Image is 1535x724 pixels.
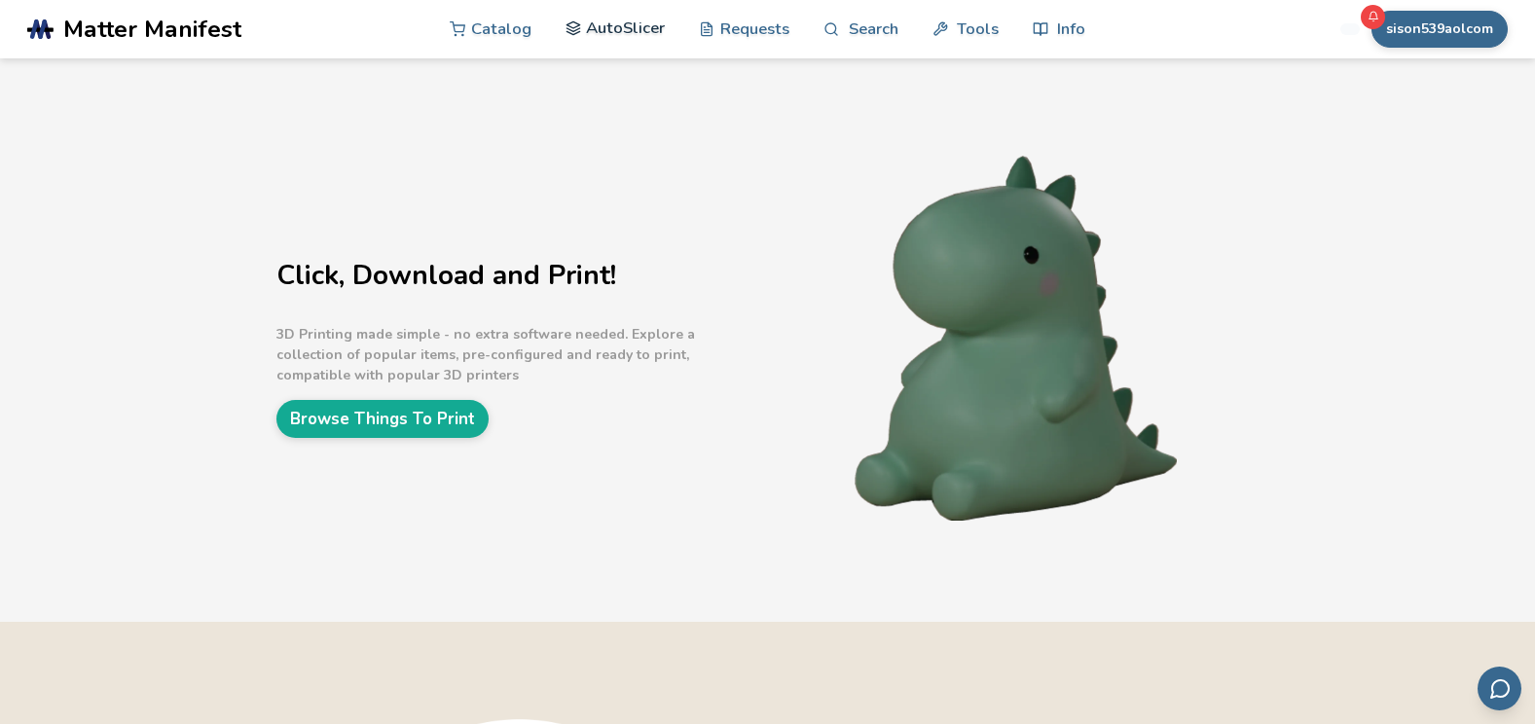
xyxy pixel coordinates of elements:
a: Browse Things To Print [276,400,489,438]
p: 3D Printing made simple - no extra software needed. Explore a collection of popular items, pre-co... [276,324,763,385]
button: Send feedback via email [1478,667,1521,710]
h1: Click, Download and Print! [276,261,763,291]
button: sison539aolcom [1371,11,1508,48]
span: Matter Manifest [63,16,241,43]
